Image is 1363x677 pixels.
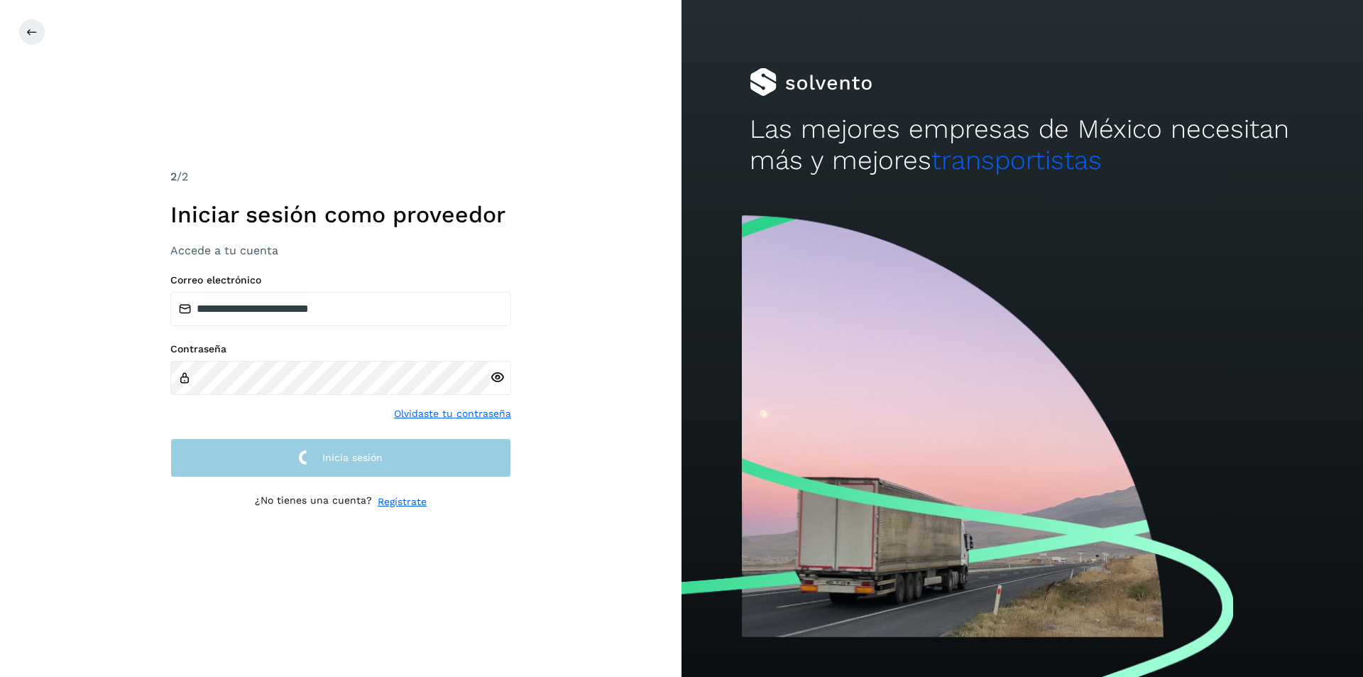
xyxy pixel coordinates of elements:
h3: Accede a tu cuenta [170,244,511,257]
h1: Iniciar sesión como proveedor [170,201,511,228]
div: /2 [170,168,511,185]
span: 2 [170,170,177,183]
p: ¿No tienes una cuenta? [255,494,372,509]
h2: Las mejores empresas de México necesitan más y mejores [750,114,1295,177]
label: Contraseña [170,343,511,355]
label: Correo electrónico [170,274,511,286]
button: Inicia sesión [170,438,511,477]
span: Inicia sesión [322,453,383,462]
a: Olvidaste tu contraseña [394,406,511,421]
span: transportistas [931,145,1102,175]
a: Regístrate [378,494,427,509]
